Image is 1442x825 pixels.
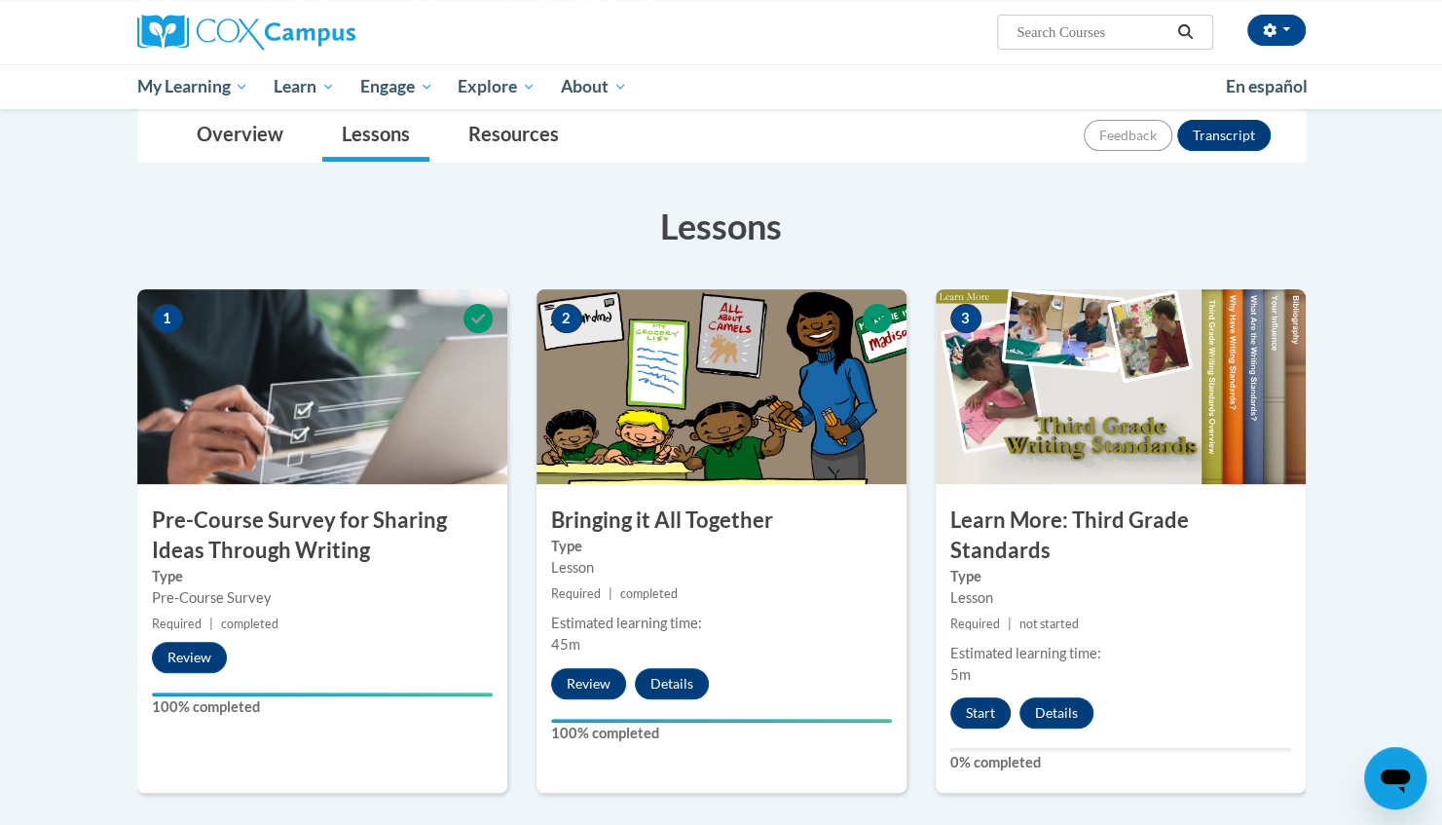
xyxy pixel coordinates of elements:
[950,566,1291,587] label: Type
[209,617,213,631] span: |
[152,696,493,718] label: 100% completed
[322,110,429,162] a: Lessons
[137,202,1306,250] h3: Lessons
[152,642,227,673] button: Review
[1213,66,1320,107] a: En español
[635,668,709,699] button: Details
[551,719,892,723] div: Your progress
[551,536,892,557] label: Type
[551,304,582,333] span: 2
[950,666,971,683] span: 5m
[137,506,507,566] h3: Pre-Course Survey for Sharing Ideas Through Writing
[125,64,262,109] a: My Learning
[950,304,981,333] span: 3
[177,110,303,162] a: Overview
[551,613,892,634] div: Estimated learning time:
[152,587,493,609] div: Pre-Course Survey
[561,75,627,98] span: About
[536,289,906,484] img: Course Image
[1008,617,1012,631] span: |
[1019,697,1093,729] button: Details
[152,693,493,696] div: Your progress
[950,752,1291,773] label: 0% completed
[360,75,433,98] span: Engage
[1177,120,1271,151] button: Transcript
[620,586,678,601] span: completed
[936,506,1306,566] h3: Learn More: Third Grade Standards
[1226,76,1308,96] span: En español
[261,64,348,109] a: Learn
[551,723,892,744] label: 100% completed
[274,75,335,98] span: Learn
[136,75,248,98] span: My Learning
[551,668,626,699] button: Review
[137,289,507,484] img: Course Image
[137,15,507,50] a: Cox Campus
[1019,617,1079,631] span: not started
[137,15,355,50] img: Cox Campus
[221,617,278,631] span: completed
[609,586,612,601] span: |
[348,64,446,109] a: Engage
[950,587,1291,609] div: Lesson
[936,289,1306,484] img: Course Image
[950,697,1011,729] button: Start
[152,304,183,333] span: 1
[1364,747,1426,809] iframe: Button to launch messaging window
[1084,120,1172,151] button: Feedback
[152,566,493,587] label: Type
[458,75,536,98] span: Explore
[950,643,1291,664] div: Estimated learning time:
[108,64,1335,109] div: Main menu
[445,64,548,109] a: Explore
[1170,20,1200,44] button: Search
[152,617,202,631] span: Required
[536,506,906,536] h3: Bringing it All Together
[551,557,892,579] div: Lesson
[1247,15,1306,46] button: Account Settings
[1015,20,1170,44] input: Search Courses
[950,617,1000,631] span: Required
[551,586,601,601] span: Required
[551,636,580,653] span: 45m
[449,110,578,162] a: Resources
[548,64,640,109] a: About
